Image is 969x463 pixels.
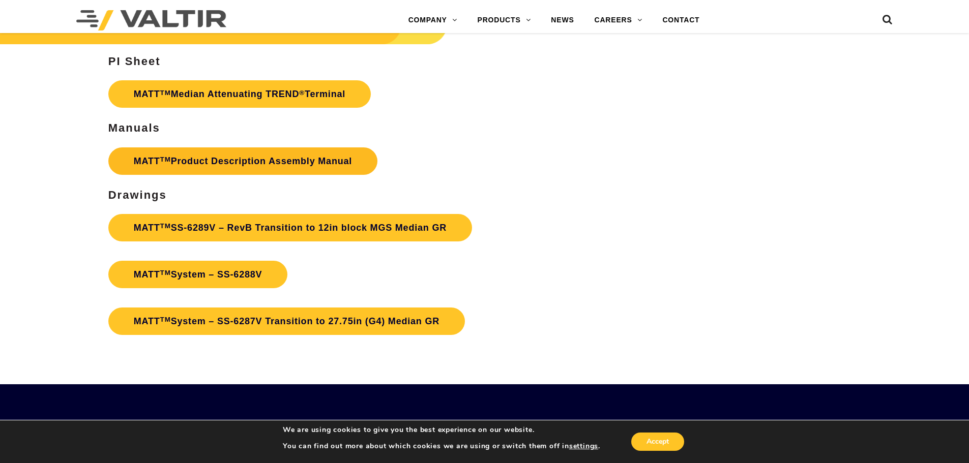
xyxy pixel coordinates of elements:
p: We are using cookies to give you the best experience on our website. [283,425,600,435]
a: MATTTMSS-6289V – RevB Transition to 12in block MGS Median GR [108,214,472,241]
a: MATTTMSystem – SS-6287V Transition to 27.75in (G4) Median GR [108,307,465,335]
sup: ® [299,89,305,97]
img: Valtir [76,10,226,30]
a: NEWS [541,10,584,30]
strong: Drawings [108,189,167,201]
sup: TM [160,269,171,276]
button: Accept [631,433,684,451]
p: You can find out more about which cookies we are using or switch them off in . [283,442,600,451]
sup: TM [160,316,171,323]
a: CAREERS [584,10,653,30]
a: CONTACT [652,10,710,30]
sup: TM [160,156,171,163]
sup: TM [160,222,171,230]
strong: PI Sheet [108,55,161,68]
strong: Manuals [108,121,160,134]
a: MATTTMProduct Description Assembly Manual [108,147,377,175]
a: PRODUCTS [467,10,541,30]
a: COMPANY [398,10,467,30]
a: MATTTMSystem – SS-6288V [108,261,288,288]
button: settings [569,442,598,451]
sup: TM [160,89,171,97]
a: MATTTMMedian Attenuating TREND®Terminal [108,80,371,108]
